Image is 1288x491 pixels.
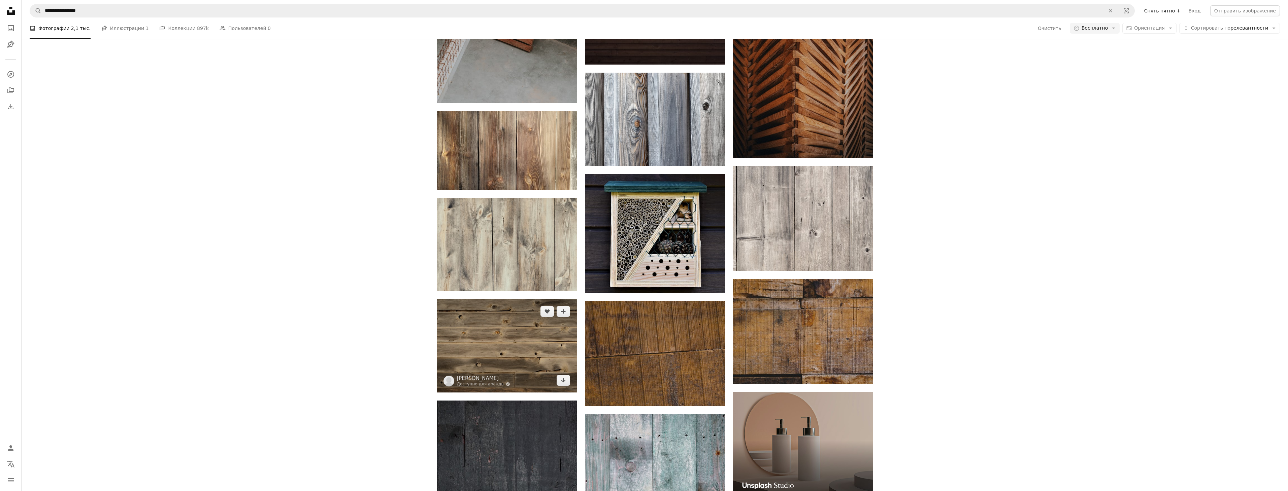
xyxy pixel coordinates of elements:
a: Потрескавшиеся деревянные доски с видимой текстурой крупным планом. [585,351,725,357]
span: 897k [197,25,209,32]
span: Сортировать по [1191,25,1230,31]
span: 0 [268,25,271,32]
button: Меню [4,474,18,487]
img: деревянная стена крупным планом [437,198,577,291]
span: Ориентация [1134,25,1165,31]
a: [PERSON_NAME] [457,375,510,382]
a: фотография серой деревянной доски [733,215,873,221]
button: Очистить [1103,4,1118,17]
a: коричневый паркетный пол [437,343,577,349]
a: Войдите в систему / Зарегистрируйтесь [4,441,18,455]
a: Коллекции 897k [159,17,209,39]
button: Отправить изображение [1210,5,1280,16]
button: Очистить [1037,23,1062,34]
a: Фото [4,22,18,35]
button: Визуальный поиск [1118,4,1134,17]
button: Добавить в коллекцию [557,306,570,317]
a: Пользователей 0 [220,17,271,39]
form: Поиск визуальных элементов по всему сайту [30,4,1135,17]
a: Иллюстрации 1 [101,17,149,39]
button: Бесплатно [1070,23,1120,34]
img: Зайдите в профиль Дэна Мейерса [443,376,454,386]
a: Коллекции [4,84,18,97]
a: коричневая деревянная рамка с чёрно-белыми бусинами [585,230,725,236]
a: крупный план стены, обшитой деревянными досками [733,61,873,67]
img: крупный план деревянной стены с часами [437,111,577,190]
a: крупный план деревянной стены с часами [437,147,577,153]
span: релевантности [1191,25,1268,32]
img: крупный план деревянного забора с отверстиями в нём [585,73,725,166]
a: Исследовать [4,68,18,81]
button: Язык [4,457,18,471]
a: Главная страница — Unplash [4,4,18,19]
a: Иллюстрации [4,38,18,51]
img: коричневая деревянная рамка с чёрно-белыми бусинами [585,174,725,293]
a: Потрёпанные деревянные доски с видимыми волокнами и текстурой. [733,328,873,334]
span: 1 [146,25,149,32]
a: Вход [1185,5,1205,16]
button: Ориентация [1122,23,1177,34]
span: Бесплатно [1082,25,1108,32]
a: деревянная стена крупным планом [437,241,577,248]
a: История загрузок [4,100,18,113]
img: Потрескавшиеся деревянные доски с видимой текстурой крупным планом. [585,301,725,406]
a: Доступно для аренды [457,382,510,387]
button: Поиск Unsplash [30,4,41,17]
img: фотография серой деревянной доски [733,166,873,271]
img: коричневый паркетный пол [437,299,577,392]
a: Скачать [557,375,570,386]
a: Снять пятно + [1140,5,1185,16]
img: Потрёпанные деревянные доски с видимыми волокнами и текстурой. [733,279,873,384]
a: крупный план деревянного забора с отверстиями в нём [585,116,725,122]
button: Нравится [540,306,554,317]
button: Сортировать порелевантности [1179,23,1280,34]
